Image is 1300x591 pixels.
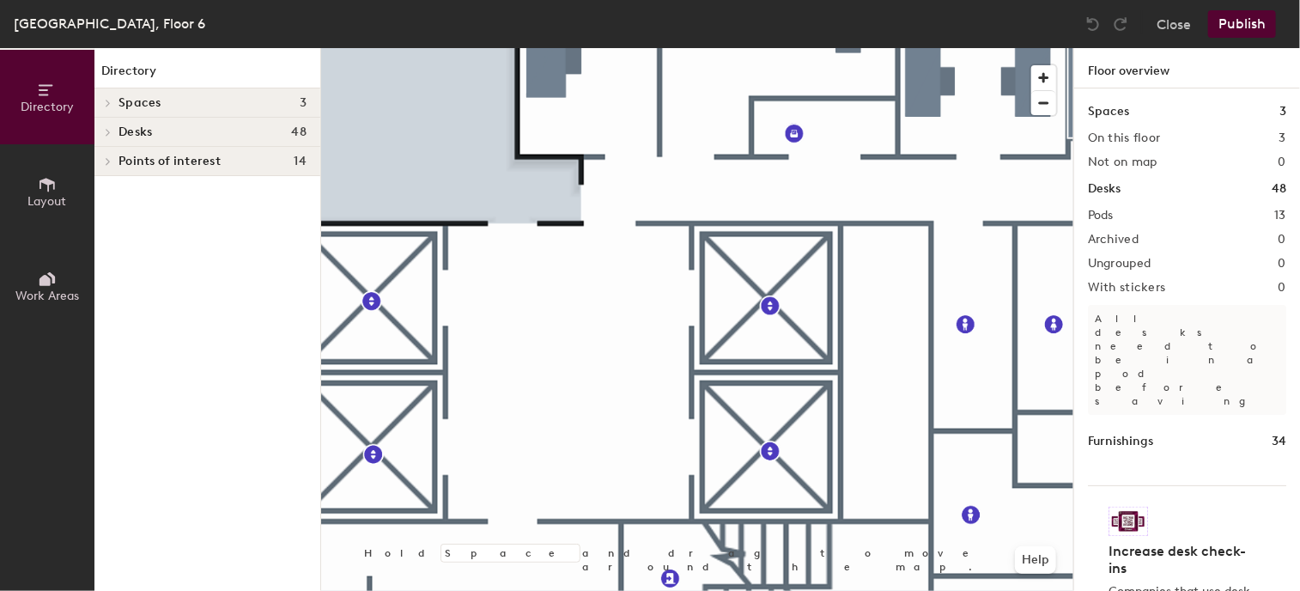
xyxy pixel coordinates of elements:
h1: Floor overview [1074,48,1300,88]
h1: Spaces [1088,102,1129,121]
h1: 34 [1272,432,1286,451]
h1: Directory [94,62,320,88]
h4: Increase desk check-ins [1109,543,1255,577]
h2: Pods [1088,209,1114,222]
h2: With stickers [1088,281,1166,295]
h2: Ungrouped [1088,257,1151,271]
span: Directory [21,100,74,114]
div: [GEOGRAPHIC_DATA], Floor 6 [14,13,205,34]
span: 48 [291,125,307,139]
button: Close [1157,10,1191,38]
img: Sticker logo [1109,507,1148,536]
p: All desks need to be in a pod before saving [1088,305,1286,415]
button: Publish [1208,10,1276,38]
span: 14 [294,155,307,168]
h2: On this floor [1088,131,1161,145]
span: 3 [300,96,307,110]
span: Points of interest [118,155,221,168]
span: Work Areas [15,289,79,303]
h2: Archived [1088,233,1139,247]
button: Help [1015,546,1056,574]
img: Undo [1084,15,1102,33]
h1: 3 [1279,102,1286,121]
img: Redo [1112,15,1129,33]
h2: 0 [1279,155,1286,169]
h2: 13 [1274,209,1286,222]
h2: 3 [1279,131,1286,145]
h2: 0 [1279,257,1286,271]
span: Layout [28,194,67,209]
span: Desks [118,125,152,139]
h2: 0 [1279,281,1286,295]
h1: Furnishings [1088,432,1153,451]
h2: 0 [1279,233,1286,247]
h1: 48 [1272,180,1286,198]
h2: Not on map [1088,155,1157,169]
span: Spaces [118,96,161,110]
h1: Desks [1088,180,1121,198]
